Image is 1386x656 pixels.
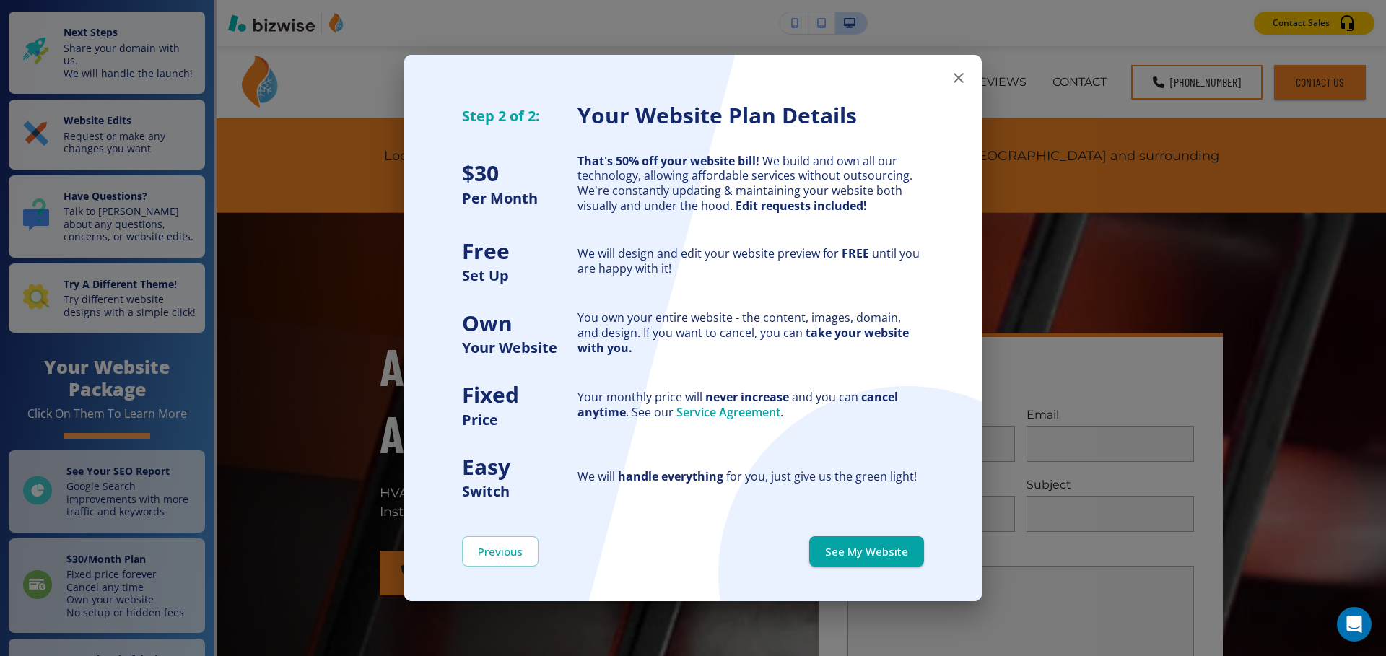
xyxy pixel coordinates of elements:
strong: $ 30 [462,158,499,188]
div: We will design and edit your website preview for until you are happy with it! [577,246,924,276]
strong: FREE [842,245,869,261]
div: Your monthly price will and you can . See our . [577,390,924,420]
h5: Price [462,410,577,429]
strong: cancel anytime [577,389,898,420]
h5: Switch [462,481,577,501]
a: Service Agreement [676,404,780,420]
button: See My Website [809,536,924,567]
strong: Own [462,308,513,338]
div: You own your entire website - the content, images, domain, and design. If you want to cancel, you... [577,310,924,355]
strong: Edit requests included! [736,198,867,214]
strong: never increase [705,389,789,405]
button: Previous [462,536,539,567]
h3: Your Website Plan Details [577,101,924,131]
strong: Free [462,236,510,266]
strong: Fixed [462,380,519,409]
div: Open Intercom Messenger [1337,607,1372,642]
h5: Set Up [462,266,577,285]
strong: handle everything [618,468,723,484]
strong: Easy [462,452,510,481]
h5: Step 2 of 2: [462,106,577,126]
strong: take your website with you. [577,325,909,356]
div: We will for you, just give us the green light! [577,469,924,484]
div: We build and own all our technology, allowing affordable services without outsourcing. We're cons... [577,154,924,214]
strong: That's 50% off your website bill! [577,153,759,169]
h5: Per Month [462,188,577,208]
h5: Your Website [462,338,577,357]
